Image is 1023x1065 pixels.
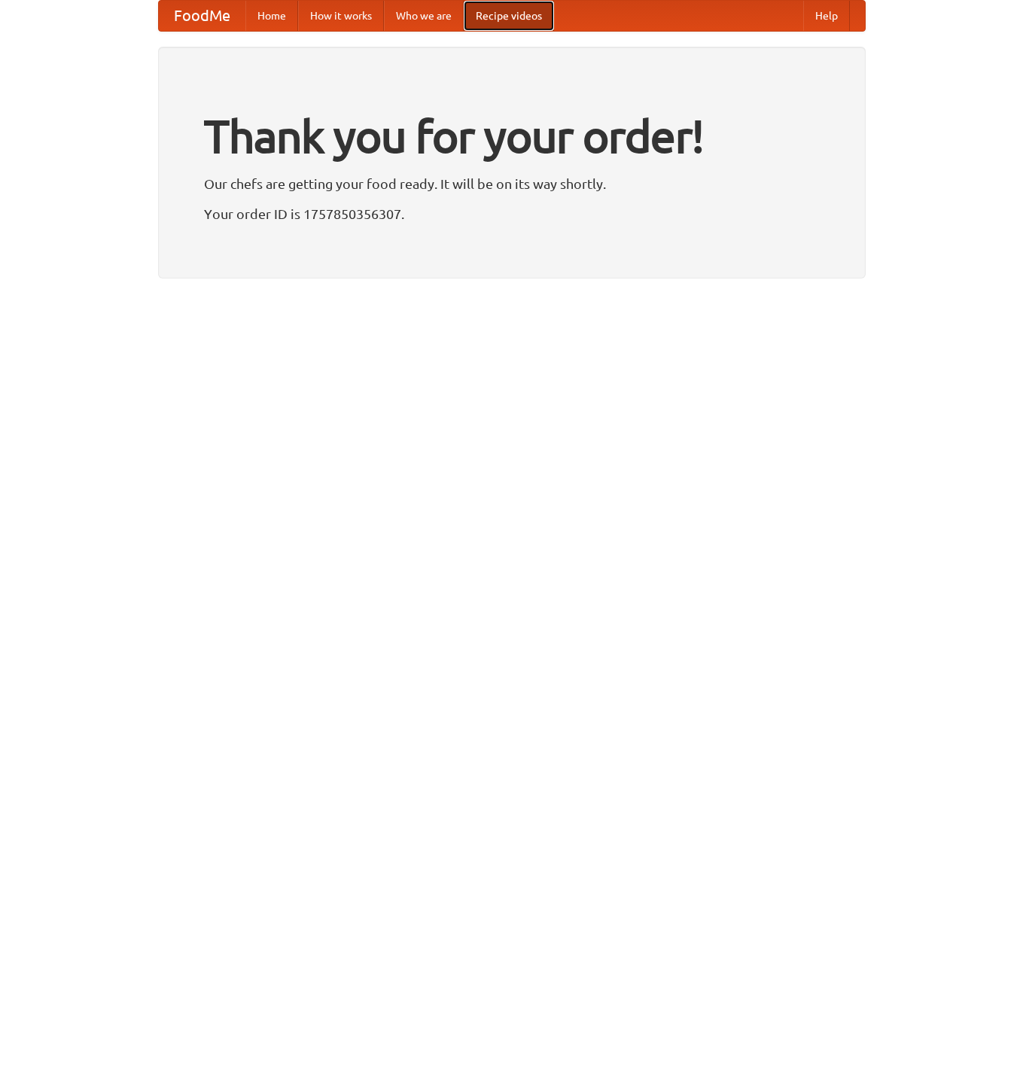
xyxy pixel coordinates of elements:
[298,1,384,31] a: How it works
[159,1,245,31] a: FoodMe
[204,202,820,225] p: Your order ID is 1757850356307.
[204,172,820,195] p: Our chefs are getting your food ready. It will be on its way shortly.
[464,1,554,31] a: Recipe videos
[204,100,820,172] h1: Thank you for your order!
[245,1,298,31] a: Home
[384,1,464,31] a: Who we are
[803,1,850,31] a: Help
